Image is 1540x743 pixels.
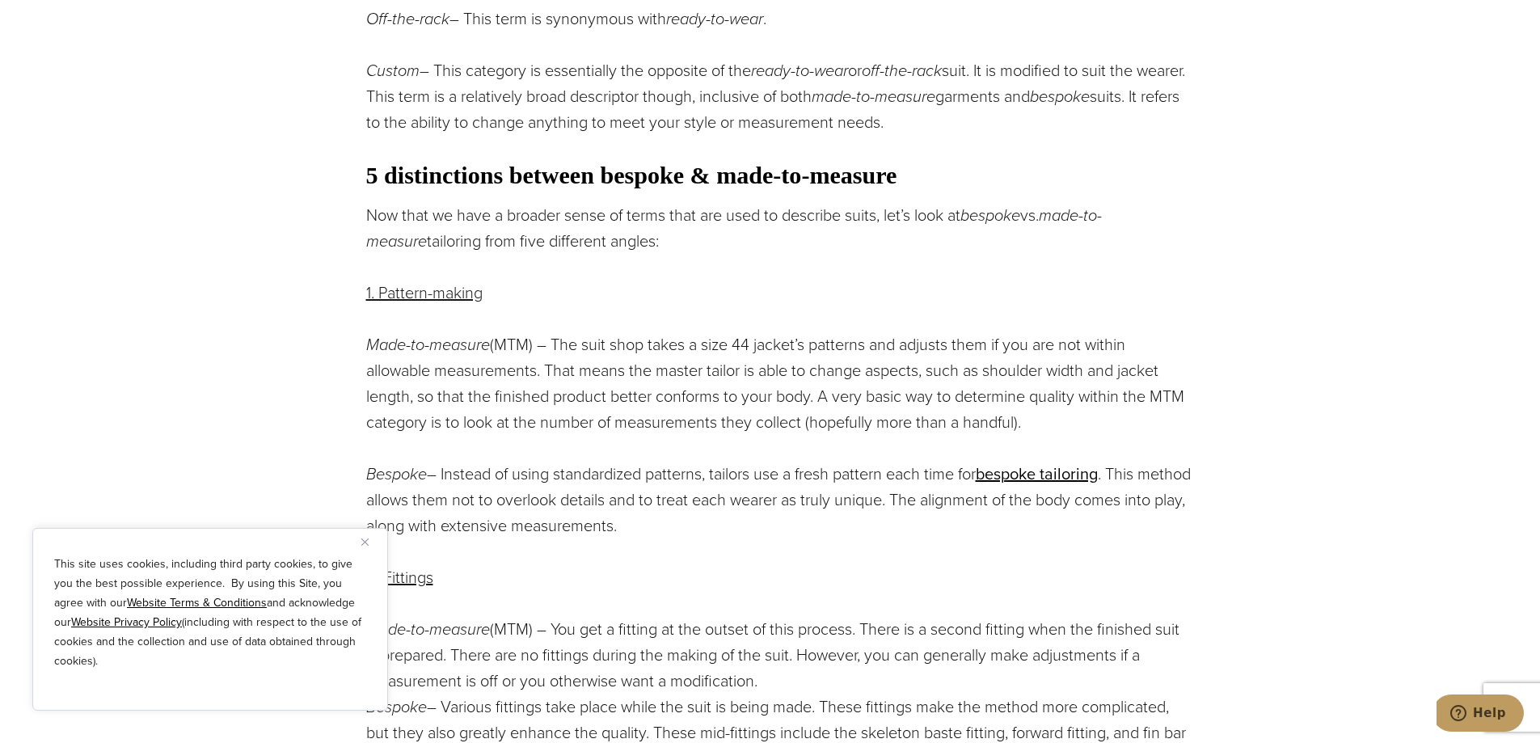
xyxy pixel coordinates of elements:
[366,694,427,719] em: Bespoke
[366,162,897,189] strong: 5 distinctions between bespoke & made-to-measure
[366,281,483,305] u: 1. Pattern-making
[71,614,182,631] a: Website Privacy Policy
[366,202,1191,254] p: Now that we have a broader sense of terms that are used to describe suits, let’s look at vs. tail...
[366,565,433,589] u: 2. Fittings
[976,462,1098,486] a: bespoke tailoring
[666,6,763,31] em: ready-to-wear
[361,532,381,551] button: Close
[751,58,848,82] em: ready-to-wear
[960,203,1020,227] em: bespoke
[366,203,1102,253] em: made-to-measure
[366,332,490,357] em: Made-to-measure
[862,58,942,82] em: off-the-rack
[361,538,369,546] img: Close
[54,555,366,671] p: This site uses cookies, including third party cookies, to give you the best possible experience. ...
[366,461,1191,538] p: – Instead of using standardized patterns, tailors use a fresh pattern each time for . This method...
[812,84,935,108] em: made-to-measure
[366,6,449,31] em: Off-the-rack
[1030,84,1090,108] em: bespoke
[366,617,490,641] em: Made-to-measure
[366,58,420,82] em: Custom
[127,594,267,611] a: Website Terms & Conditions
[366,331,1191,435] p: (MTM) – The suit shop takes a size 44 jacket’s patterns and adjusts them if you are not within al...
[366,57,1191,135] p: – This category is essentially the opposite of the or suit. It is modified to suit the wearer. Th...
[366,6,1191,32] p: – This term is synonymous with .
[1437,694,1524,735] iframe: Opens a widget where you can chat to one of our agents
[366,462,427,486] em: Bespoke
